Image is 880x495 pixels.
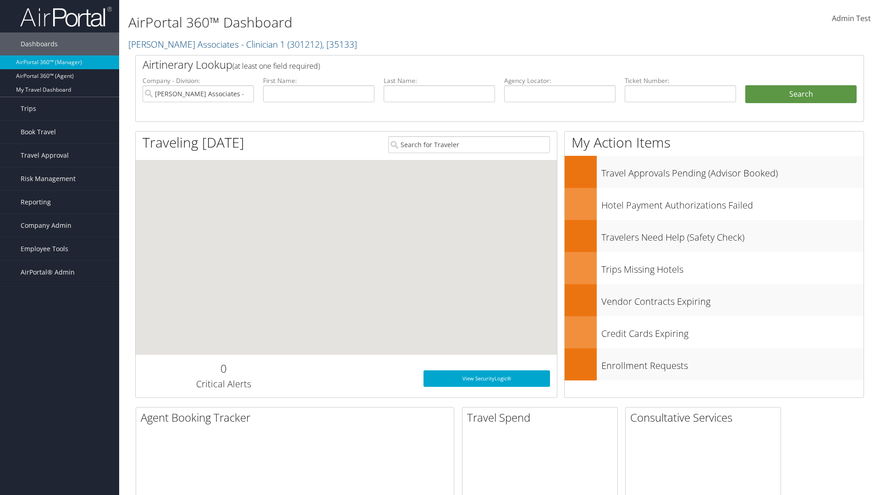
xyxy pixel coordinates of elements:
[565,156,863,188] a: Travel Approvals Pending (Advisor Booked)
[745,85,857,104] button: Search
[601,226,863,244] h3: Travelers Need Help (Safety Check)
[601,162,863,180] h3: Travel Approvals Pending (Advisor Booked)
[21,33,58,55] span: Dashboards
[423,370,550,387] a: View SecurityLogic®
[467,410,617,425] h2: Travel Spend
[565,133,863,152] h1: My Action Items
[565,284,863,316] a: Vendor Contracts Expiring
[601,194,863,212] h3: Hotel Payment Authorizations Failed
[565,252,863,284] a: Trips Missing Hotels
[504,76,616,85] label: Agency Locator:
[287,38,322,50] span: ( 301212 )
[143,378,304,390] h3: Critical Alerts
[20,6,112,27] img: airportal-logo.png
[128,38,357,50] a: [PERSON_NAME] Associates - Clinician 1
[388,136,550,153] input: Search for Traveler
[601,258,863,276] h3: Trips Missing Hotels
[625,76,736,85] label: Ticket Number:
[21,214,71,237] span: Company Admin
[21,97,36,120] span: Trips
[141,410,454,425] h2: Agent Booking Tracker
[21,191,51,214] span: Reporting
[565,316,863,348] a: Credit Cards Expiring
[322,38,357,50] span: , [ 35133 ]
[232,61,320,71] span: (at least one field required)
[601,355,863,372] h3: Enrollment Requests
[143,133,244,152] h1: Traveling [DATE]
[21,121,56,143] span: Book Travel
[630,410,781,425] h2: Consultative Services
[143,361,304,376] h2: 0
[21,237,68,260] span: Employee Tools
[384,76,495,85] label: Last Name:
[601,291,863,308] h3: Vendor Contracts Expiring
[21,261,75,284] span: AirPortal® Admin
[263,76,374,85] label: First Name:
[565,188,863,220] a: Hotel Payment Authorizations Failed
[565,348,863,380] a: Enrollment Requests
[128,13,623,32] h1: AirPortal 360™ Dashboard
[601,323,863,340] h3: Credit Cards Expiring
[832,5,871,33] a: Admin Test
[143,76,254,85] label: Company - Division:
[832,13,871,23] span: Admin Test
[21,144,69,167] span: Travel Approval
[143,57,796,72] h2: Airtinerary Lookup
[565,220,863,252] a: Travelers Need Help (Safety Check)
[21,167,76,190] span: Risk Management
